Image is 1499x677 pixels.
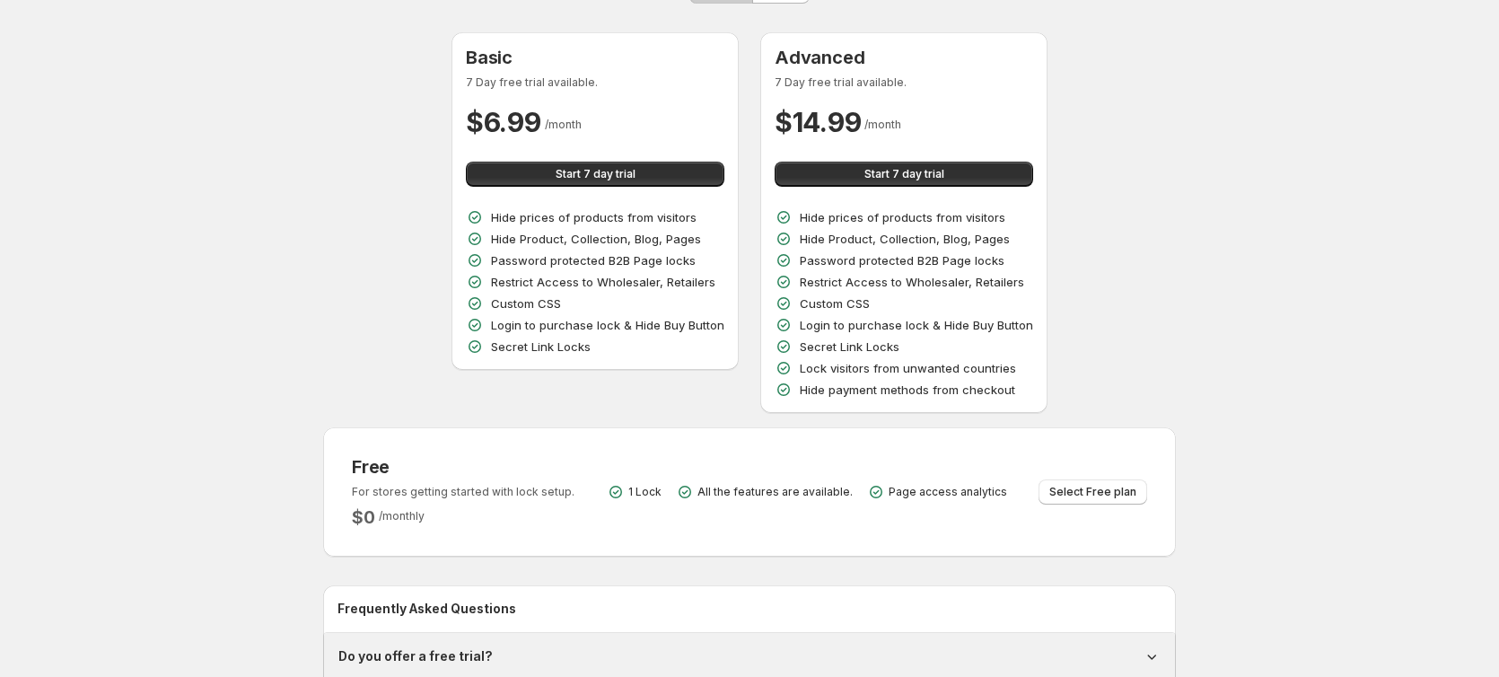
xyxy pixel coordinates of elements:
[491,295,561,312] p: Custom CSS
[338,647,493,665] h1: Do you offer a free trial?
[556,167,636,181] span: Start 7 day trial
[491,316,724,334] p: Login to purchase lock & Hide Buy Button
[491,208,697,226] p: Hide prices of products from visitors
[1049,485,1136,499] span: Select Free plan
[491,273,715,291] p: Restrict Access to Wholesaler, Retailers
[466,75,724,90] p: 7 Day free trial available.
[697,485,853,499] p: All the features are available.
[800,359,1016,377] p: Lock visitors from unwanted countries
[352,485,574,499] p: For stores getting started with lock setup.
[775,162,1033,187] button: Start 7 day trial
[800,230,1010,248] p: Hide Product, Collection, Blog, Pages
[466,162,724,187] button: Start 7 day trial
[628,485,662,499] p: 1 Lock
[800,273,1024,291] p: Restrict Access to Wholesaler, Retailers
[864,167,944,181] span: Start 7 day trial
[800,251,1004,269] p: Password protected B2B Page locks
[800,316,1033,334] p: Login to purchase lock & Hide Buy Button
[466,104,541,140] h2: $ 6.99
[800,208,1005,226] p: Hide prices of products from visitors
[337,600,1162,618] h2: Frequently Asked Questions
[545,118,582,131] span: / month
[1039,479,1147,505] button: Select Free plan
[466,47,724,68] h3: Basic
[800,295,870,312] p: Custom CSS
[775,75,1033,90] p: 7 Day free trial available.
[491,251,696,269] p: Password protected B2B Page locks
[775,47,1033,68] h3: Advanced
[800,338,899,356] p: Secret Link Locks
[352,456,574,478] h3: Free
[800,381,1015,399] p: Hide payment methods from checkout
[352,506,375,528] h2: $ 0
[491,230,701,248] p: Hide Product, Collection, Blog, Pages
[864,118,901,131] span: / month
[889,485,1007,499] p: Page access analytics
[775,104,861,140] h2: $ 14.99
[491,338,591,356] p: Secret Link Locks
[379,509,425,523] span: / monthly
